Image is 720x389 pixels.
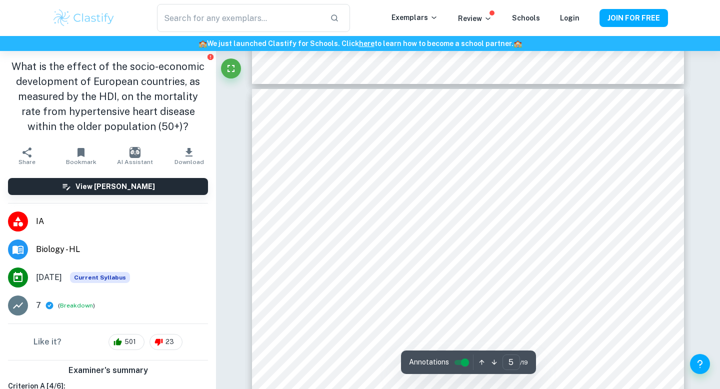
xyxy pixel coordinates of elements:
[70,272,130,283] div: This exemplar is based on the current syllabus. Feel free to refer to it for inspiration/ideas wh...
[52,8,115,28] img: Clastify logo
[149,334,182,350] div: 23
[174,158,204,165] span: Download
[66,158,96,165] span: Bookmark
[70,272,130,283] span: Current Syllabus
[359,39,374,47] a: here
[206,53,214,60] button: Report issue
[36,271,62,283] span: [DATE]
[60,301,93,310] button: Breakdown
[129,147,140,158] img: AI Assistant
[599,9,668,27] button: JOIN FOR FREE
[221,58,241,78] button: Fullscreen
[2,38,718,49] h6: We just launched Clastify for Schools. Click to learn how to become a school partner.
[8,59,208,134] h1: What is the effect of the socio-economic development of European countries, as measured by the HD...
[157,4,322,32] input: Search for any exemplars...
[33,336,61,348] h6: Like it?
[18,158,35,165] span: Share
[108,142,162,170] button: AI Assistant
[108,334,144,350] div: 501
[409,357,449,367] span: Annotations
[119,337,141,347] span: 501
[36,243,208,255] span: Biology - HL
[512,14,540,22] a: Schools
[560,14,579,22] a: Login
[4,364,212,376] h6: Examiner's summary
[8,178,208,195] button: View [PERSON_NAME]
[162,142,216,170] button: Download
[160,337,179,347] span: 23
[520,358,528,367] span: / 19
[36,215,208,227] span: IA
[513,39,522,47] span: 🏫
[75,181,155,192] h6: View [PERSON_NAME]
[198,39,207,47] span: 🏫
[36,299,41,311] p: 7
[58,301,95,310] span: ( )
[54,142,108,170] button: Bookmark
[117,158,153,165] span: AI Assistant
[690,354,710,374] button: Help and Feedback
[391,12,438,23] p: Exemplars
[458,13,492,24] p: Review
